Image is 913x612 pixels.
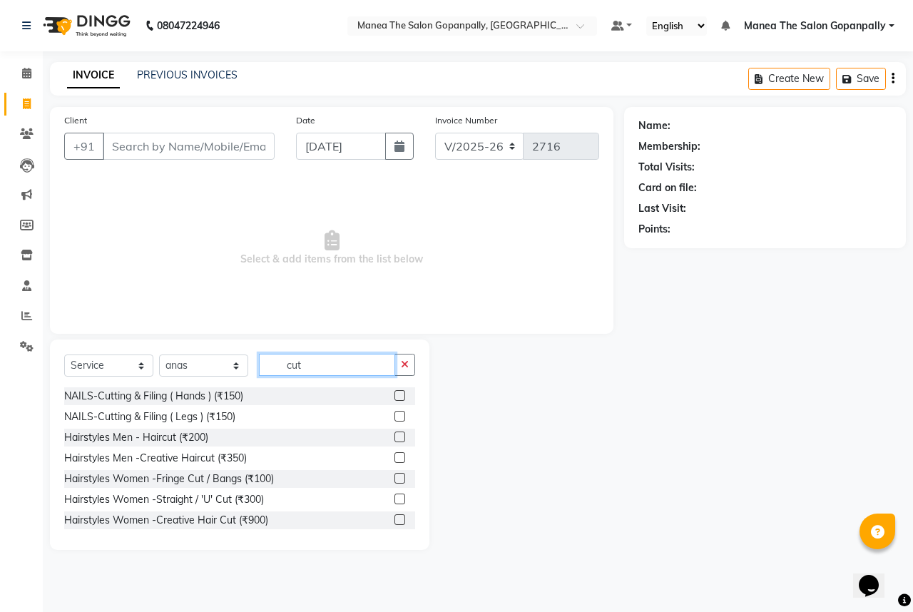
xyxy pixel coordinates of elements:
[435,114,497,127] label: Invoice Number
[137,68,238,81] a: PREVIOUS INVOICES
[836,68,886,90] button: Save
[64,471,274,486] div: Hairstyles Women -Fringe Cut / Bangs (₹100)
[296,114,315,127] label: Date
[64,492,264,507] div: Hairstyles Women -Straight / 'U' Cut (₹300)
[67,63,120,88] a: INVOICE
[638,201,686,216] div: Last Visit:
[64,114,87,127] label: Client
[638,118,670,133] div: Name:
[748,68,830,90] button: Create New
[259,354,395,376] input: Search or Scan
[64,430,208,445] div: Hairstyles Men - Haircut (₹200)
[157,6,220,46] b: 08047224946
[638,222,670,237] div: Points:
[853,555,899,598] iframe: chat widget
[64,389,243,404] div: NAILS-Cutting & Filing ( Hands ) (₹150)
[36,6,134,46] img: logo
[638,160,695,175] div: Total Visits:
[638,180,697,195] div: Card on file:
[103,133,275,160] input: Search by Name/Mobile/Email/Code
[64,177,599,320] span: Select & add items from the list below
[64,513,268,528] div: Hairstyles Women -Creative Hair Cut (₹900)
[64,451,247,466] div: Hairstyles Men -Creative Haircut (₹350)
[744,19,886,34] span: Manea The Salon Gopanpally
[64,409,235,424] div: NAILS-Cutting & Filing ( Legs ) (₹150)
[638,139,700,154] div: Membership:
[64,133,104,160] button: +91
